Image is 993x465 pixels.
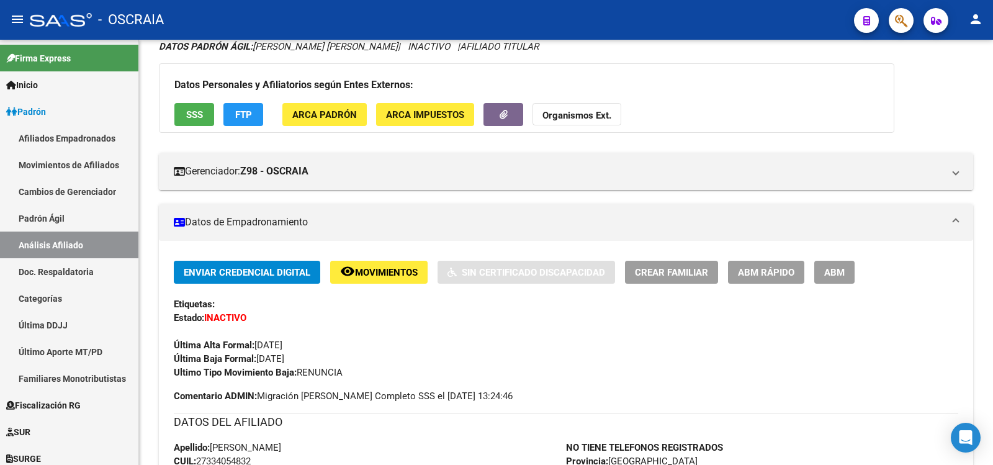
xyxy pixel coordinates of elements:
button: ABM [814,261,855,284]
button: Crear Familiar [625,261,718,284]
h3: DATOS DEL AFILIADO [174,413,958,431]
strong: INACTIVO [204,312,246,323]
span: [PERSON_NAME] [PERSON_NAME] [159,41,398,52]
span: - OSCRAIA [98,6,164,34]
span: ARCA Padrón [292,109,357,120]
strong: Última Baja Formal: [174,353,256,364]
i: | INACTIVO | [159,41,539,52]
mat-expansion-panel-header: Datos de Empadronamiento [159,204,973,241]
strong: Organismos Ext. [542,110,611,121]
span: Padrón [6,105,46,119]
span: FTP [235,109,252,120]
mat-icon: person [968,12,983,27]
mat-icon: remove_red_eye [340,264,355,279]
button: ARCA Padrón [282,103,367,126]
span: Firma Express [6,52,71,65]
div: Open Intercom Messenger [951,423,981,453]
button: Enviar Credencial Digital [174,261,320,284]
span: [PERSON_NAME] [174,442,281,453]
span: SSS [186,109,203,120]
mat-expansion-panel-header: Gerenciador:Z98 - OSCRAIA [159,153,973,190]
strong: DATOS PADRÓN ÁGIL: [159,41,253,52]
button: ABM Rápido [728,261,804,284]
span: SUR [6,425,30,439]
strong: Apellido: [174,442,210,453]
mat-panel-title: Gerenciador: [174,165,943,178]
span: Movimientos [355,267,418,278]
span: [DATE] [174,340,282,351]
span: Crear Familiar [635,267,708,278]
strong: Estado: [174,312,204,323]
span: Enviar Credencial Digital [184,267,310,278]
strong: Z98 - OSCRAIA [240,165,308,178]
button: SSS [174,103,214,126]
strong: Comentario ADMIN: [174,391,257,402]
span: RENUNCIA [174,367,343,378]
strong: Ultimo Tipo Movimiento Baja: [174,367,297,378]
span: Sin Certificado Discapacidad [462,267,605,278]
mat-panel-title: Datos de Empadronamiento [174,215,943,229]
span: Migración [PERSON_NAME] Completo SSS el [DATE] 13:24:46 [174,389,513,403]
span: ARCA Impuestos [386,109,464,120]
button: Organismos Ext. [532,103,621,126]
strong: NO TIENE TELEFONOS REGISTRADOS [566,442,723,453]
span: Fiscalización RG [6,399,81,412]
span: Inicio [6,78,38,92]
button: ARCA Impuestos [376,103,474,126]
span: ABM Rápido [738,267,794,278]
button: Movimientos [330,261,428,284]
button: Sin Certificado Discapacidad [438,261,615,284]
span: ABM [824,267,845,278]
strong: Etiquetas: [174,299,215,310]
button: FTP [223,103,263,126]
mat-icon: menu [10,12,25,27]
strong: Última Alta Formal: [174,340,254,351]
h3: Datos Personales y Afiliatorios según Entes Externos: [174,76,879,94]
span: AFILIADO TITULAR [460,41,539,52]
span: [DATE] [174,353,284,364]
